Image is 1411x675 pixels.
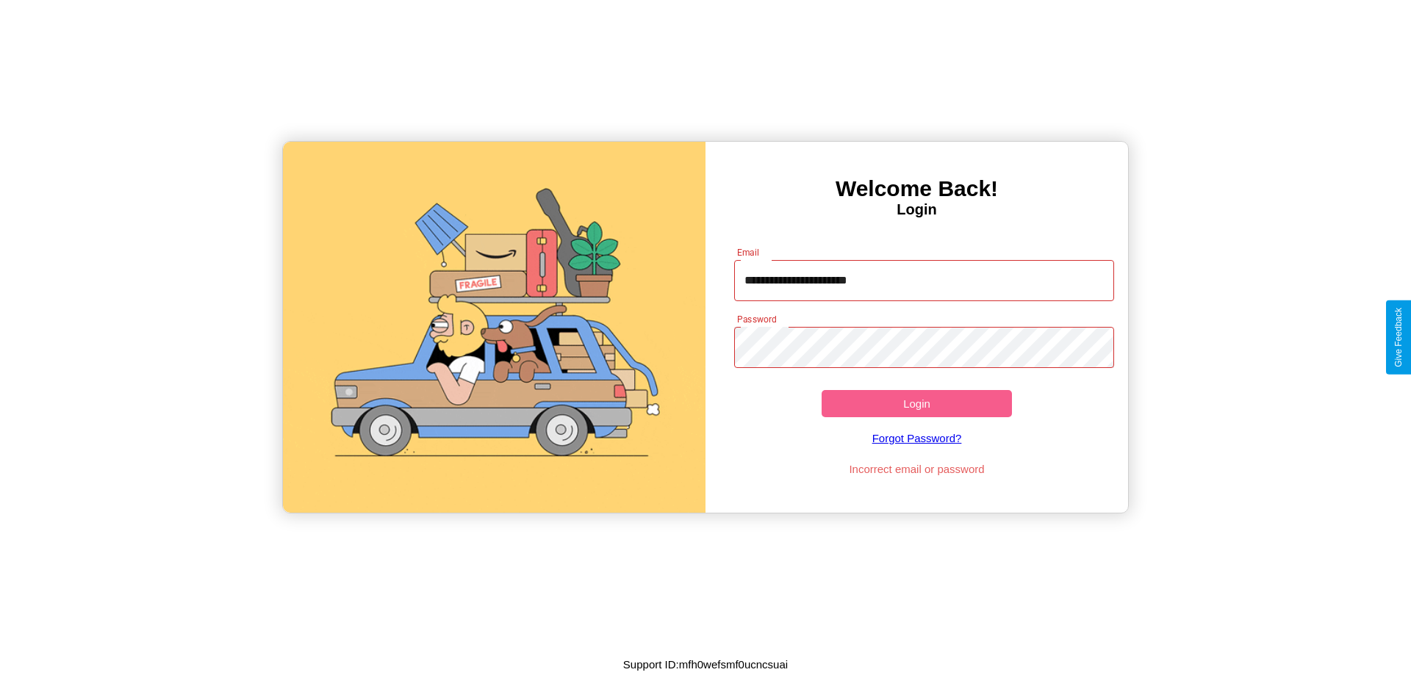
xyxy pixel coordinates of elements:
[623,654,788,674] p: Support ID: mfh0wefsmf0ucncsuai
[705,201,1128,218] h4: Login
[822,390,1012,417] button: Login
[283,142,705,513] img: gif
[705,176,1128,201] h3: Welcome Back!
[737,246,760,259] label: Email
[737,313,776,325] label: Password
[727,417,1107,459] a: Forgot Password?
[727,459,1107,479] p: Incorrect email or password
[1393,308,1404,367] div: Give Feedback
